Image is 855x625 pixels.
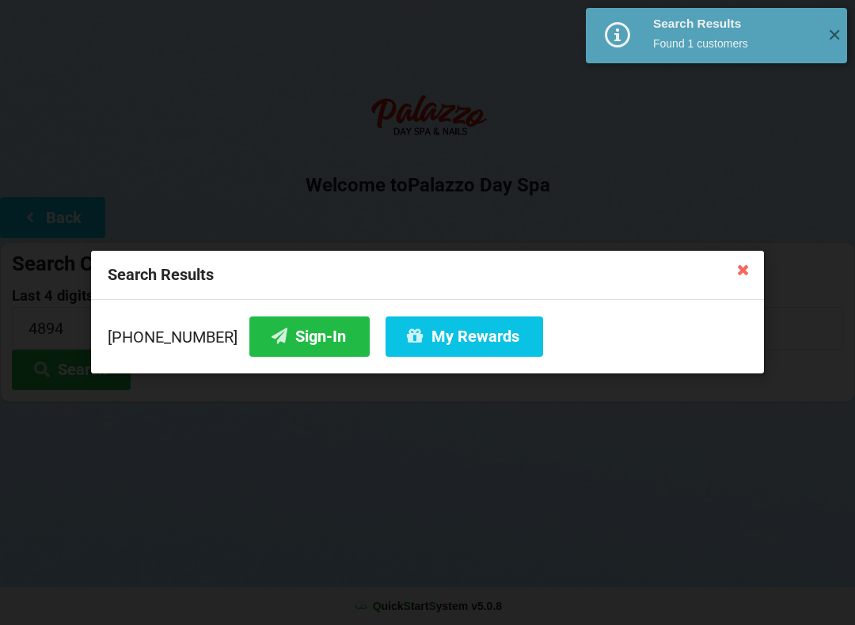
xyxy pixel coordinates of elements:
div: Search Results [653,16,815,32]
button: My Rewards [386,316,543,357]
button: Sign-In [249,316,370,357]
div: Search Results [91,251,764,300]
div: [PHONE_NUMBER] [108,316,747,357]
div: Found 1 customers [653,36,815,51]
